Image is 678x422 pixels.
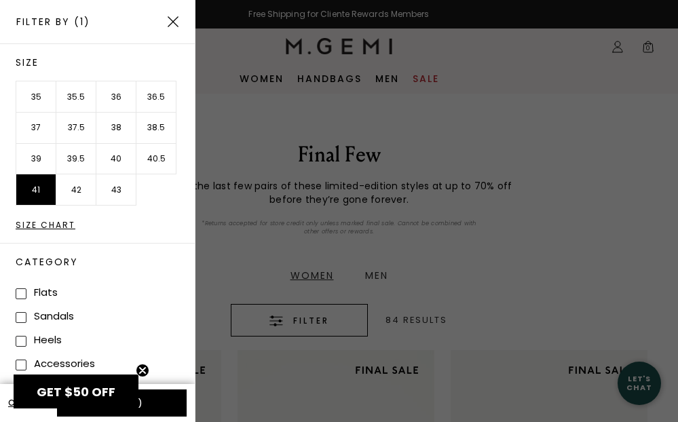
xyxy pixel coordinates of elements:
li: 41 [16,174,56,206]
h2: Size [16,58,195,67]
a: Clear All [8,398,45,408]
label: Flats [34,285,58,299]
label: Accessories [34,356,95,370]
li: 43 [96,174,136,206]
li: 36 [96,81,136,113]
div: GET $50 OFFClose teaser [14,375,138,408]
button: Close teaser [136,364,149,377]
h2: Filter By (1) [16,16,90,27]
li: 35 [16,81,56,113]
div: Size Chart [16,221,195,229]
li: 35.5 [56,81,96,113]
li: 38 [96,113,136,144]
li: 40 [96,144,136,175]
li: 36.5 [136,81,176,113]
li: 39 [16,144,56,175]
h2: Category [16,257,195,267]
li: 39.5 [56,144,96,175]
li: 38.5 [136,113,176,144]
span: GET $50 OFF [37,383,115,400]
img: Close [168,16,178,27]
li: 37 [16,113,56,144]
li: 37.5 [56,113,96,144]
label: Sandals [34,309,74,323]
label: Heels [34,332,62,347]
li: 42 [56,174,96,206]
li: 40.5 [136,144,176,175]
